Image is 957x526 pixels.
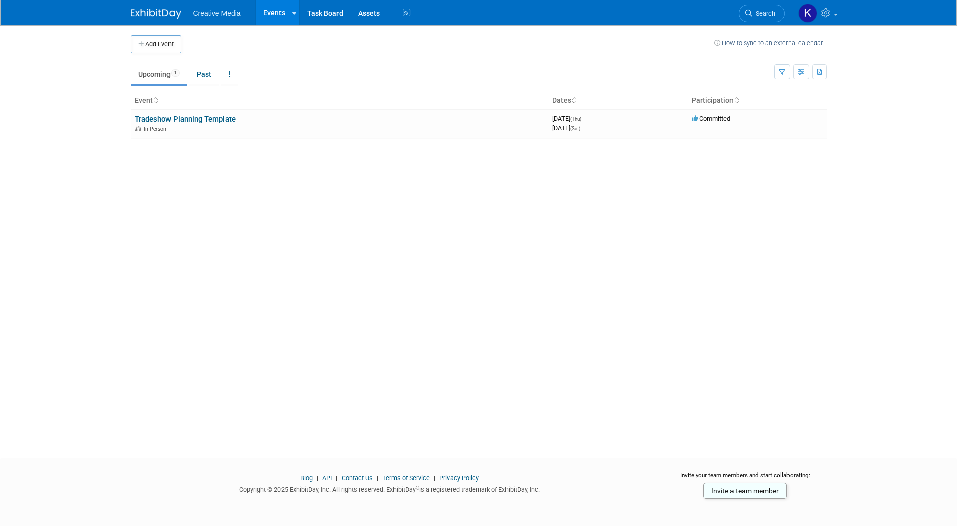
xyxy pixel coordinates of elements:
[571,96,576,104] a: Sort by Start Date
[171,69,180,77] span: 1
[570,116,581,122] span: (Thu)
[431,474,438,482] span: |
[342,474,373,482] a: Contact Us
[333,474,340,482] span: |
[135,115,236,124] a: Tradeshow Planning Template
[714,39,827,47] a: How to sync to an external calendar...
[131,9,181,19] img: ExhibitDay
[734,96,739,104] a: Sort by Participation Type
[416,485,419,491] sup: ®
[752,10,775,17] span: Search
[692,115,730,122] span: Committed
[322,474,332,482] a: API
[688,92,827,109] th: Participation
[193,9,241,17] span: Creative Media
[131,35,181,53] button: Add Event
[798,4,817,23] img: Kim Ballowe
[439,474,479,482] a: Privacy Policy
[548,92,688,109] th: Dates
[583,115,584,122] span: -
[300,474,313,482] a: Blog
[382,474,430,482] a: Terms of Service
[135,126,141,131] img: In-Person Event
[314,474,321,482] span: |
[131,64,187,84] a: Upcoming1
[739,5,785,22] a: Search
[153,96,158,104] a: Sort by Event Name
[664,471,827,486] div: Invite your team members and start collaborating:
[131,483,649,494] div: Copyright © 2025 ExhibitDay, Inc. All rights reserved. ExhibitDay is a registered trademark of Ex...
[374,474,381,482] span: |
[552,115,584,122] span: [DATE]
[131,92,548,109] th: Event
[552,124,580,132] span: [DATE]
[703,483,787,499] a: Invite a team member
[570,126,580,131] span: (Sat)
[144,126,170,133] span: In-Person
[189,64,219,84] a: Past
